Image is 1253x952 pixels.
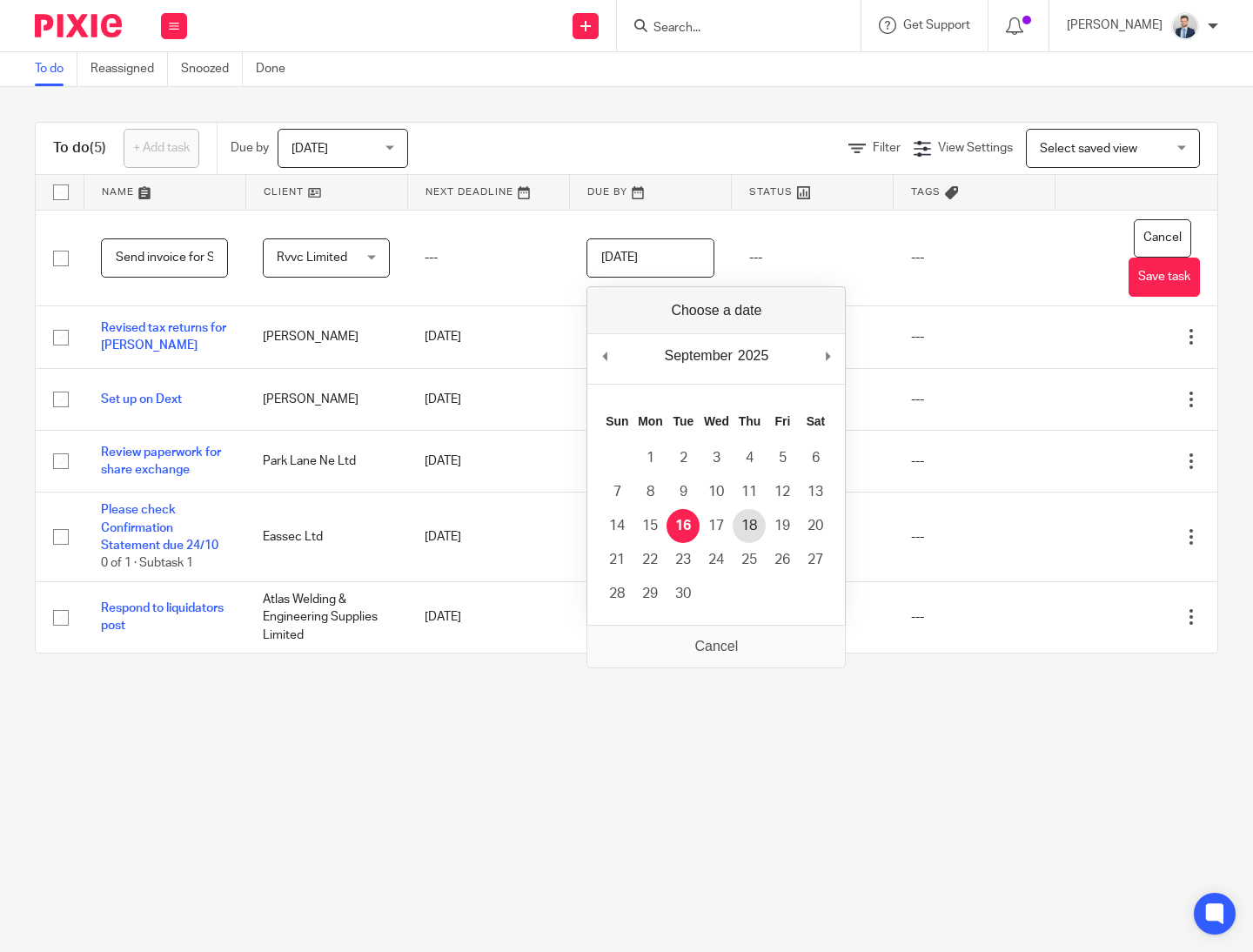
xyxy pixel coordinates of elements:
[799,441,832,475] button: 6
[700,475,733,509] button: 10
[245,306,407,368] td: [PERSON_NAME]
[911,528,1038,546] div: ---
[407,493,569,582] td: [DATE]
[407,368,569,430] td: [DATE]
[101,602,224,632] a: Respond to liquidators post
[124,129,199,168] a: + Add task
[277,251,347,264] span: Rvvc Limited
[673,414,694,428] abbr: Tuesday
[633,543,667,577] button: 22
[633,509,667,543] button: 15
[733,441,766,475] button: 4
[799,543,832,577] button: 27
[101,558,193,570] span: 0 of 1 · Subtask 1
[101,393,182,406] a: Set up on Dext
[667,543,700,577] button: 23
[633,577,667,611] button: 29
[807,414,826,428] abbr: Saturday
[231,139,269,157] p: Due by
[633,441,667,475] button: 1
[766,543,799,577] button: 26
[911,453,1038,470] div: ---
[911,608,1038,626] div: ---
[90,52,168,86] a: Reassigned
[911,328,1038,345] div: ---
[1134,219,1191,258] button: Cancel
[704,414,729,428] abbr: Wednesday
[938,142,1013,154] span: View Settings
[775,414,791,428] abbr: Friday
[600,577,633,611] button: 28
[407,430,569,492] td: [DATE]
[903,19,970,31] span: Get Support
[911,187,941,197] span: Tags
[700,509,733,543] button: 17
[739,414,761,428] abbr: Thursday
[245,368,407,430] td: [PERSON_NAME]
[799,475,832,509] button: 13
[911,391,1038,408] div: ---
[1129,258,1200,297] button: Save task
[766,441,799,475] button: 5
[633,475,667,509] button: 8
[600,509,633,543] button: 14
[766,475,799,509] button: 12
[700,441,733,475] button: 3
[733,509,766,543] button: 18
[1171,12,1199,40] img: LinkedIn%20Profile.jpeg
[101,322,226,352] a: Revised tax returns for [PERSON_NAME]
[586,238,714,278] input: Use the arrow keys to pick a date
[894,210,1055,306] td: ---
[101,238,228,278] input: Task name
[407,306,569,368] td: [DATE]
[256,52,298,86] a: Done
[799,509,832,543] button: 20
[766,509,799,543] button: 19
[245,581,407,652] td: Atlas Welding & Engineering Supplies Limited
[733,475,766,509] button: 11
[53,139,106,158] h1: To do
[700,543,733,577] button: 24
[600,543,633,577] button: 21
[1040,143,1137,155] span: Select saved view
[35,14,122,37] img: Pixie
[873,142,901,154] span: Filter
[90,141,106,155] span: (5)
[291,143,328,155] span: [DATE]
[661,343,734,369] div: September
[819,343,836,369] button: Next Month
[1067,17,1163,34] p: [PERSON_NAME]
[667,509,700,543] button: 16
[407,210,569,306] td: ---
[407,581,569,652] td: [DATE]
[245,493,407,582] td: Eassec Ltd
[181,52,243,86] a: Snoozed
[600,475,633,509] button: 7
[667,441,700,475] button: 2
[652,21,808,37] input: Search
[638,414,662,428] abbr: Monday
[101,504,218,552] a: Please check Confirmation Statement due 24/10
[732,210,894,306] td: ---
[667,475,700,509] button: 9
[606,414,628,428] abbr: Sunday
[596,343,613,369] button: Previous Month
[35,52,77,86] a: To do
[245,430,407,492] td: Park Lane Ne Ltd
[667,577,700,611] button: 30
[101,446,221,476] a: Review paperwork for share exchange
[735,343,772,369] div: 2025
[733,543,766,577] button: 25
